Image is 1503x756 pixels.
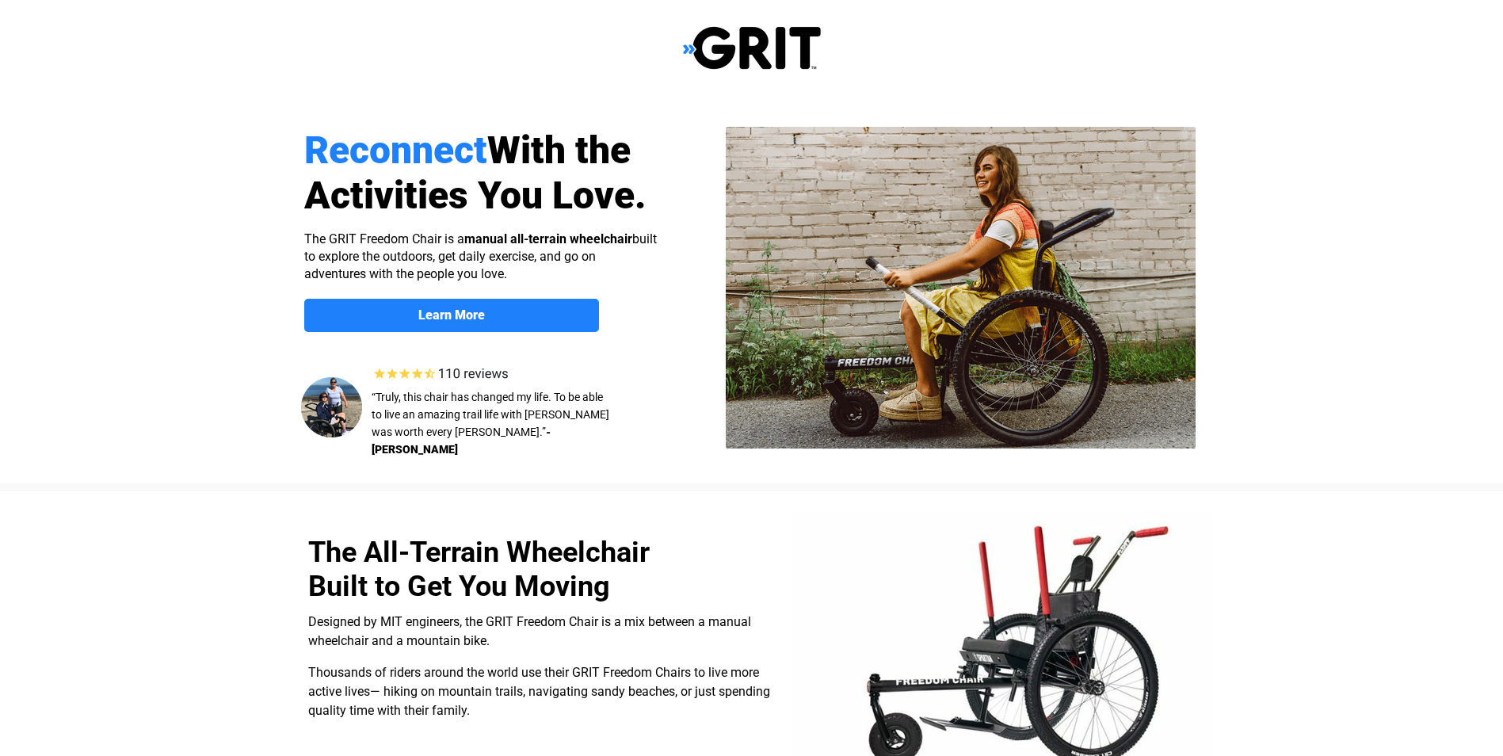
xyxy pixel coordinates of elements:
strong: Learn More [418,307,485,323]
span: Thousands of riders around the world use their GRIT Freedom Chairs to live more active lives— hik... [308,665,770,718]
strong: manual all-terrain wheelchair [464,231,632,246]
span: “Truly, this chair has changed my life. To be able to live an amazing trail life with [PERSON_NAM... [372,391,609,438]
span: The All-Terrain Wheelchair Built to Get You Moving [308,536,650,603]
span: With the [487,128,631,173]
span: Activities You Love. [304,173,647,218]
a: Learn More [304,299,599,332]
span: The GRIT Freedom Chair is a built to explore the outdoors, get daily exercise, and go on adventur... [304,231,657,281]
span: Reconnect [304,128,487,173]
span: Designed by MIT engineers, the GRIT Freedom Chair is a mix between a manual wheelchair and a moun... [308,614,751,648]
